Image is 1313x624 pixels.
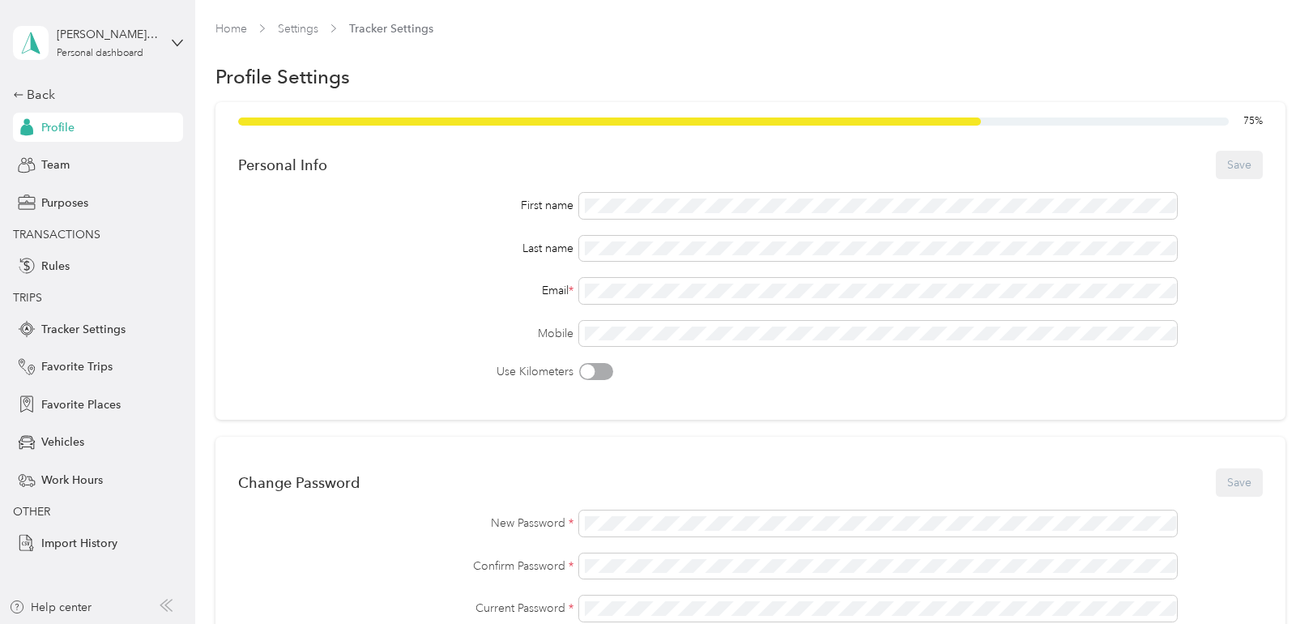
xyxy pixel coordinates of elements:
a: Home [215,22,247,36]
div: [PERSON_NAME] Stripe Price Test 2 [57,26,158,43]
label: Current Password [238,600,574,617]
span: Work Hours [41,472,103,489]
span: Import History [41,535,117,552]
span: Tracker Settings [41,321,126,338]
span: Vehicles [41,434,84,451]
div: Email [238,282,574,299]
span: Rules [41,258,70,275]
span: TRIPS [13,291,42,305]
span: Favorite Trips [41,358,113,375]
span: Profile [41,119,75,136]
iframe: Everlance-gr Chat Button Frame [1222,533,1313,624]
h1: Profile Settings [215,68,350,85]
div: First name [238,197,574,214]
span: Team [41,156,70,173]
span: Tracker Settings [349,20,433,37]
label: New Password [238,515,574,532]
span: 75 % [1243,114,1263,129]
label: Confirm Password [238,558,574,575]
span: Favorite Places [41,396,121,413]
a: Settings [278,22,318,36]
div: Personal Info [238,156,327,173]
div: Back [13,85,175,105]
span: OTHER [13,505,50,519]
span: TRANSACTIONS [13,228,100,241]
div: Change Password [238,474,360,491]
div: Personal dashboard [57,49,143,58]
div: Last name [238,240,574,257]
button: Help center [9,599,92,616]
span: Purposes [41,194,88,212]
label: Mobile [238,325,574,342]
label: Use Kilometers [238,363,574,380]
